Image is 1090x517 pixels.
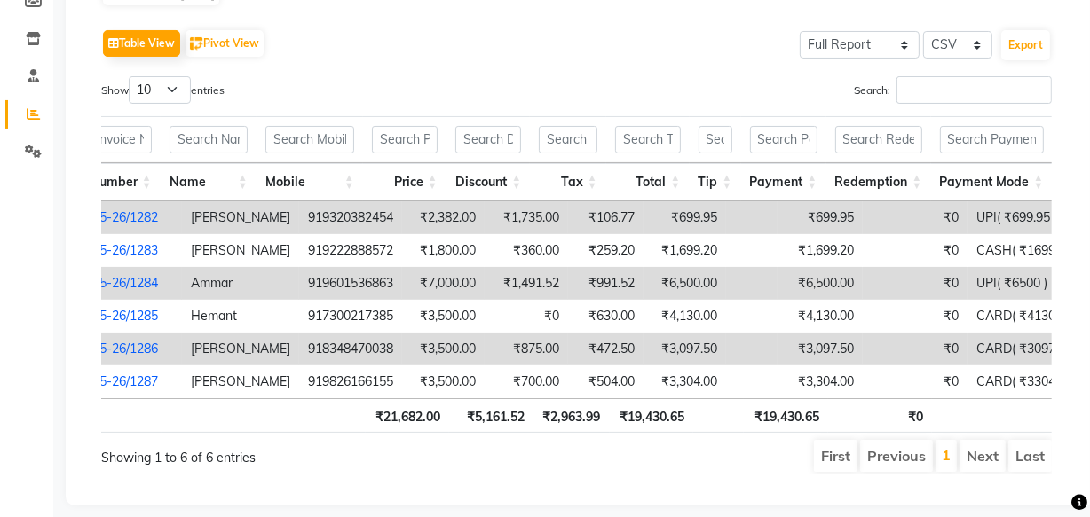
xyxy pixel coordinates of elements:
td: ₹3,304.00 [778,365,863,398]
th: ₹5,161.52 [449,398,533,433]
td: 919601536863 [299,267,402,300]
td: ₹3,500.00 [402,333,485,365]
td: ₹3,097.50 [644,333,726,365]
a: V/2025-26/1284 [66,275,158,291]
td: ₹3,500.00 [402,365,485,398]
td: CARD( ₹4130 ) [968,300,1089,333]
td: ₹991.52 [568,267,644,300]
a: V/2025-26/1282 [66,209,158,225]
td: ₹0 [863,365,968,398]
a: V/2025-26/1285 [66,308,158,324]
div: Showing 1 to 6 of 6 entries [101,438,482,467]
td: 919320382454 [299,201,402,234]
td: ₹3,500.00 [402,300,485,333]
td: ₹3,097.50 [778,333,863,365]
td: [PERSON_NAME] [182,333,299,365]
td: ₹1,699.20 [644,234,726,267]
td: ₹360.00 [485,234,568,267]
td: UPI( ₹6500 ) [968,267,1089,300]
td: ₹875.00 [485,333,568,365]
td: ₹0 [863,300,968,333]
select: Showentries [129,76,191,104]
td: [PERSON_NAME] [182,365,299,398]
th: ₹2,963.99 [533,398,610,433]
td: ₹699.95 [778,201,863,234]
td: Ammar [182,267,299,300]
label: Search: [854,76,1052,104]
td: ₹6,500.00 [644,267,726,300]
th: Discount: activate to sort column ascending [446,163,531,201]
button: Pivot View [186,30,264,57]
a: 1 [942,446,951,464]
td: ₹700.00 [485,365,568,398]
td: ₹1,491.52 [485,267,568,300]
td: [PERSON_NAME] [182,201,299,234]
td: ₹1,735.00 [485,201,568,234]
th: Tip: activate to sort column ascending [690,163,741,201]
input: Search Name [170,126,248,153]
td: ₹472.50 [568,333,644,365]
input: Search Price [372,126,438,153]
td: ₹7,000.00 [402,267,485,300]
input: Search Discount [455,126,522,153]
input: Search Tax [539,126,596,153]
td: CASH( ₹1699.2 ) [968,234,1089,267]
td: [PERSON_NAME] [182,234,299,267]
input: Search: [896,76,1052,104]
a: V/2025-26/1283 [66,242,158,258]
td: Hemant [182,300,299,333]
label: Show entries [101,76,225,104]
td: 918348470038 [299,333,402,365]
button: Table View [103,30,180,57]
td: ₹259.20 [568,234,644,267]
input: Search Total [615,126,681,153]
input: Search Payment Mode [940,126,1044,153]
td: ₹0 [863,201,968,234]
td: ₹1,699.20 [778,234,863,267]
input: Search Payment [750,126,817,153]
th: ₹0 [828,398,932,433]
th: Payment: activate to sort column ascending [741,163,826,201]
a: V/2025-26/1287 [66,373,158,389]
td: ₹106.77 [568,201,644,234]
td: CARD( ₹3097.5 ) [968,333,1089,365]
td: ₹0 [863,267,968,300]
th: Price: activate to sort column ascending [363,163,446,201]
td: ₹1,800.00 [402,234,485,267]
td: ₹699.95 [644,201,726,234]
td: ₹0 [485,300,568,333]
th: Redemption: activate to sort column ascending [826,163,931,201]
th: Total: activate to sort column ascending [606,163,690,201]
input: Search Redemption [835,126,922,153]
button: Export [1001,30,1050,60]
td: ₹504.00 [568,365,644,398]
td: ₹6,500.00 [778,267,863,300]
img: pivot.png [190,37,203,51]
td: ₹0 [863,333,968,365]
td: 917300217385 [299,300,402,333]
td: ₹0 [863,234,968,267]
td: ₹3,304.00 [644,365,726,398]
td: ₹4,130.00 [778,300,863,333]
td: ₹630.00 [568,300,644,333]
th: Name: activate to sort column ascending [161,163,257,201]
td: UPI( ₹699.95 ) [968,201,1089,234]
input: Search Tip [699,126,732,153]
td: 919826166155 [299,365,402,398]
th: Payment Mode: activate to sort column ascending [931,163,1053,201]
th: ₹19,430.65 [744,398,828,433]
th: Mobile: activate to sort column ascending [257,163,363,201]
input: Search Mobile [265,126,354,153]
th: Tax: activate to sort column ascending [530,163,605,201]
td: ₹2,382.00 [402,201,485,234]
th: ₹21,682.00 [366,398,449,433]
td: 919222888572 [299,234,402,267]
a: V/2025-26/1286 [66,341,158,356]
th: ₹19,430.65 [610,398,693,433]
td: CARD( ₹3304 ) [968,365,1089,398]
td: ₹4,130.00 [644,300,726,333]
